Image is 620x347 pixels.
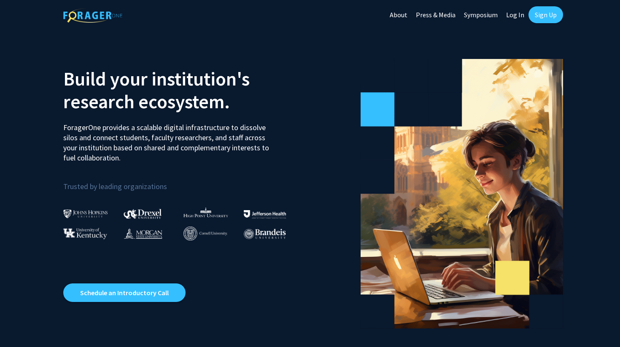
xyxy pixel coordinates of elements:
h2: Build your institution's research ecosystem. [63,67,304,113]
img: Johns Hopkins University [63,209,108,218]
a: Sign Up [528,6,563,23]
a: Opens in a new tab [63,283,186,302]
iframe: Chat [6,309,36,341]
img: Drexel University [124,209,162,219]
img: Brandeis University [244,229,286,239]
p: Trusted by leading organizations [63,170,304,193]
img: Cornell University [183,227,227,240]
p: ForagerOne provides a scalable digital infrastructure to dissolve silos and connect students, fac... [63,116,275,163]
img: Morgan State University [124,228,162,239]
img: High Point University [183,207,228,217]
img: Thomas Jefferson University [244,210,286,218]
img: ForagerOne Logo [63,8,122,23]
img: University of Kentucky [63,228,107,239]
